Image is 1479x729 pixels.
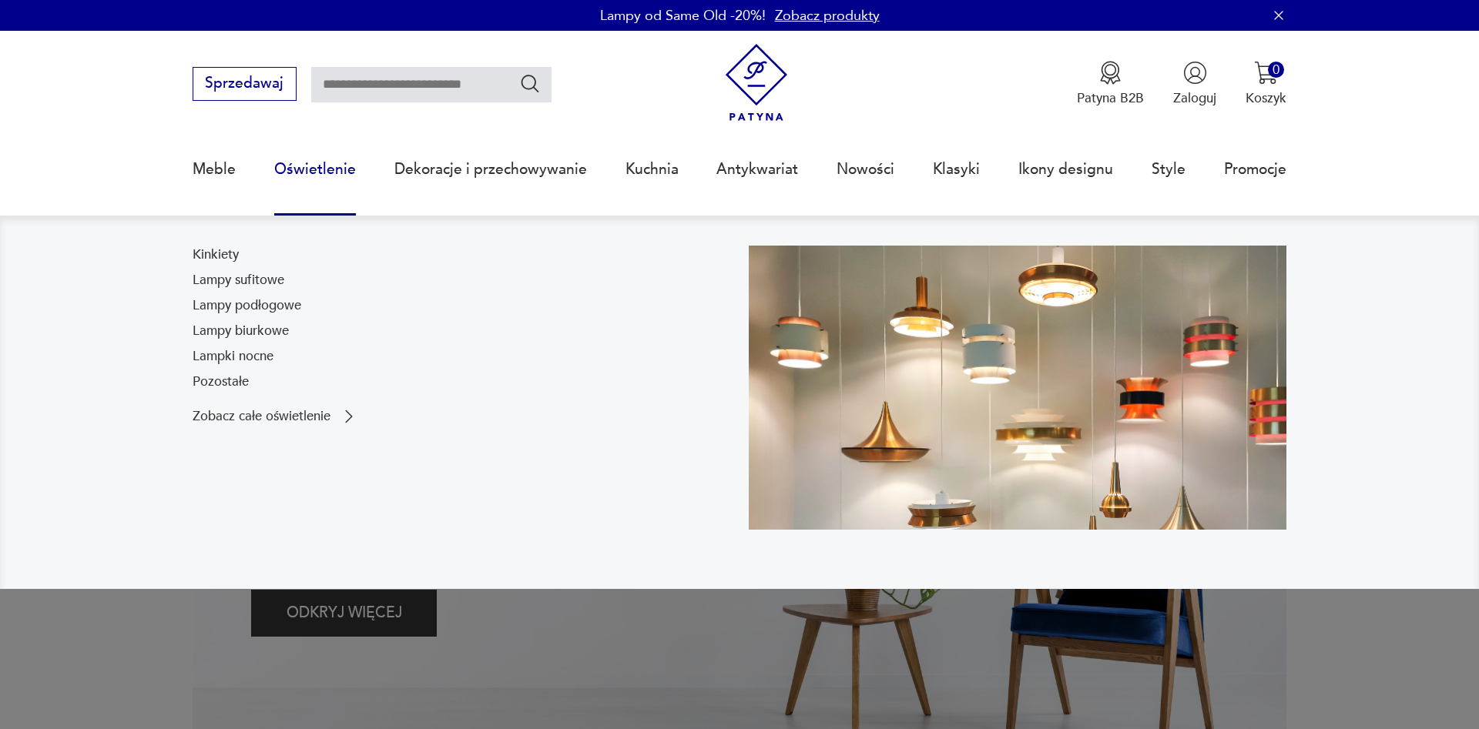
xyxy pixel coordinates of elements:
[1018,134,1113,205] a: Ikony designu
[1098,61,1122,85] img: Ikona medalu
[718,44,796,122] img: Patyna - sklep z meblami i dekoracjami vintage
[716,134,798,205] a: Antykwariat
[600,6,766,25] p: Lampy od Same Old -20%!
[775,6,880,25] a: Zobacz produkty
[1152,134,1186,205] a: Style
[749,246,1286,530] img: a9d990cd2508053be832d7f2d4ba3cb1.jpg
[193,322,289,340] a: Lampy biurkowe
[193,373,249,391] a: Pozostałe
[1077,61,1144,107] a: Ikona medaluPatyna B2B
[193,296,301,315] a: Lampy podłogowe
[1268,62,1284,78] div: 0
[193,67,297,101] button: Sprzedawaj
[1254,61,1278,85] img: Ikona koszyka
[193,410,330,423] p: Zobacz całe oświetlenie
[193,271,284,289] a: Lampy sufitowe
[193,347,273,366] a: Lampki nocne
[625,134,679,205] a: Kuchnia
[1173,89,1216,107] p: Zaloguj
[1224,134,1286,205] a: Promocje
[1183,61,1207,85] img: Ikonka użytkownika
[1246,61,1286,107] button: 0Koszyk
[274,134,356,205] a: Oświetlenie
[519,72,542,95] button: Szukaj
[1077,89,1144,107] p: Patyna B2B
[933,134,980,205] a: Klasyki
[193,246,239,264] a: Kinkiety
[837,134,894,205] a: Nowości
[193,79,297,91] a: Sprzedawaj
[193,407,358,426] a: Zobacz całe oświetlenie
[1246,89,1286,107] p: Koszyk
[1173,61,1216,107] button: Zaloguj
[394,134,587,205] a: Dekoracje i przechowywanie
[1077,61,1144,107] button: Patyna B2B
[193,134,236,205] a: Meble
